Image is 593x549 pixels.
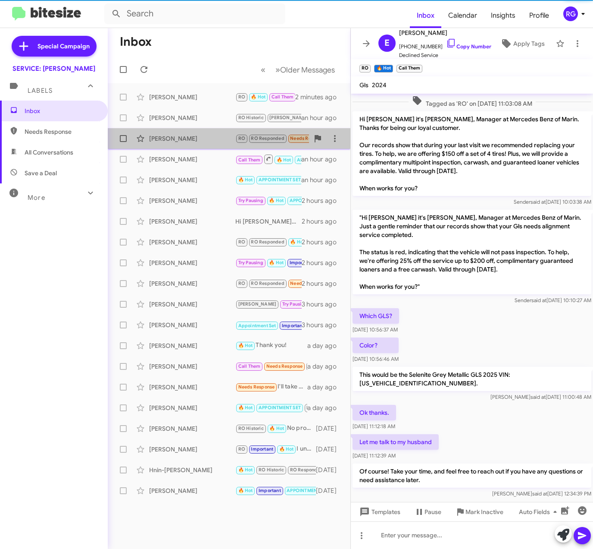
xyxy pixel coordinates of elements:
[531,394,546,400] span: said at
[256,61,271,79] button: Previous
[409,95,536,108] span: Tagged as 'RO' on [DATE] 11:03:08 AM
[424,504,441,520] span: Pause
[269,115,308,120] span: [PERSON_NAME]
[446,43,491,50] a: Copy Number
[238,343,253,348] span: 🔥 Hot
[353,423,395,429] span: [DATE] 11:12:18 AM
[282,323,304,328] span: Important
[307,341,343,350] div: a day ago
[512,504,567,520] button: Auto Fields
[290,136,327,141] span: Needs Response
[297,157,339,163] span: APPOINTMENT SET
[269,426,284,431] span: 🔥 Hot
[149,134,235,143] div: [PERSON_NAME]
[441,3,484,28] span: Calendar
[353,405,396,420] p: Ok thanks.
[359,65,371,73] small: RO
[407,504,448,520] button: Pause
[149,176,235,184] div: [PERSON_NAME]
[235,237,302,247] div: Ok. Thx U
[238,136,245,141] span: RO
[266,363,303,369] span: Needs Response
[149,321,235,329] div: [PERSON_NAME]
[301,155,343,164] div: an hour ago
[316,445,343,454] div: [DATE]
[235,465,316,475] div: Liked “Your appointment is set for [DATE] at 9 AM. Maintenance services typically take 1 to 3 hou...
[302,196,343,205] div: 2 hours ago
[238,488,253,493] span: 🔥 Hot
[235,92,295,102] div: Of course! Take your time, and feel free to reach out if you have any questions or need assistanc...
[235,154,301,164] div: Hi [PERSON_NAME], you are due for a B service we have a promotion for $699.00(half off)
[302,217,343,226] div: 2 hours ago
[302,321,343,329] div: 3 hours ago
[149,93,235,101] div: [PERSON_NAME]
[259,405,301,410] span: APPOINTMENT SET
[238,177,253,183] span: 🔥 Hot
[353,210,591,294] p: "Hi [PERSON_NAME] it's [PERSON_NAME], Manager at Mercedes Benz of Marin. Just a gentle reminder t...
[513,36,545,51] span: Apply Tags
[493,36,552,51] button: Apply Tags
[238,115,264,120] span: RO Historic
[238,301,277,307] span: [PERSON_NAME]
[290,260,312,265] span: Important
[235,175,301,185] div: Can you confirm my appointment at 9 [DATE]? I just got a message saying I missed the appointment ...
[515,297,591,303] span: Sender [DATE] 10:10:27 AM
[287,488,329,493] span: APPOINTMENT SET
[235,133,309,143] div: Yes
[359,81,368,89] span: Gls
[277,157,291,163] span: 🔥 Hot
[353,356,399,362] span: [DATE] 10:56:46 AM
[238,363,261,369] span: Call Them
[410,3,441,28] a: Inbox
[235,258,302,268] div: Happy [DATE]! Thank you for the update. If you need any other services or have questions about yo...
[238,281,245,286] span: RO
[235,486,316,495] div: no thank you
[522,3,556,28] a: Profile
[295,93,343,101] div: 2 minutes ago
[149,404,235,412] div: [PERSON_NAME]
[290,467,342,473] span: RO Responded Historic
[307,383,343,391] div: a day ago
[235,196,302,205] div: That car was already turned in
[302,279,343,288] div: 2 hours ago
[149,217,235,226] div: [PERSON_NAME]
[353,367,591,391] p: This would be the Selenite Grey Metallic GLS 2025 VIN: [US_VEHICLE_IDENTIFICATION_NUMBER].
[238,157,261,163] span: Call Them
[120,35,152,49] h1: Inbox
[353,452,396,459] span: [DATE] 11:12:39 AM
[238,323,276,328] span: Appointment Set
[149,362,235,371] div: [PERSON_NAME]
[149,238,235,246] div: [PERSON_NAME]
[399,28,491,38] span: [PERSON_NAME]
[353,338,399,353] p: Color?
[235,113,301,123] div: Ten a m. I need a loner car.
[290,281,327,286] span: Needs Response
[272,94,294,100] span: Call Them
[235,319,302,330] div: I'll let you know soon. Having a water pipe problem at home right now! Thanks
[104,3,285,24] input: Search
[149,279,235,288] div: [PERSON_NAME]
[302,259,343,267] div: 2 hours ago
[316,486,343,495] div: [DATE]
[149,383,235,391] div: [PERSON_NAME]
[302,238,343,246] div: 2 hours ago
[374,65,393,73] small: 🔥 Hot
[235,444,316,454] div: I understand, we also wash your vehicle and provide you a loaner . All are tires come with a 1 ye...
[149,114,235,122] div: [PERSON_NAME]
[259,177,301,183] span: APPOINTMENT SET
[238,405,253,410] span: 🔥 Hot
[149,445,235,454] div: [PERSON_NAME]
[238,260,263,265] span: Try Pausing
[316,466,343,474] div: [DATE]
[149,155,235,164] div: [PERSON_NAME]
[465,504,503,520] span: Mark Inactive
[280,65,335,75] span: Older Messages
[269,198,284,203] span: 🔥 Hot
[302,300,343,309] div: 3 hours ago
[306,405,332,410] span: RO Historic
[238,384,275,390] span: Needs Response
[307,362,343,371] div: a day ago
[275,64,280,75] span: »
[238,198,263,203] span: Try Pausing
